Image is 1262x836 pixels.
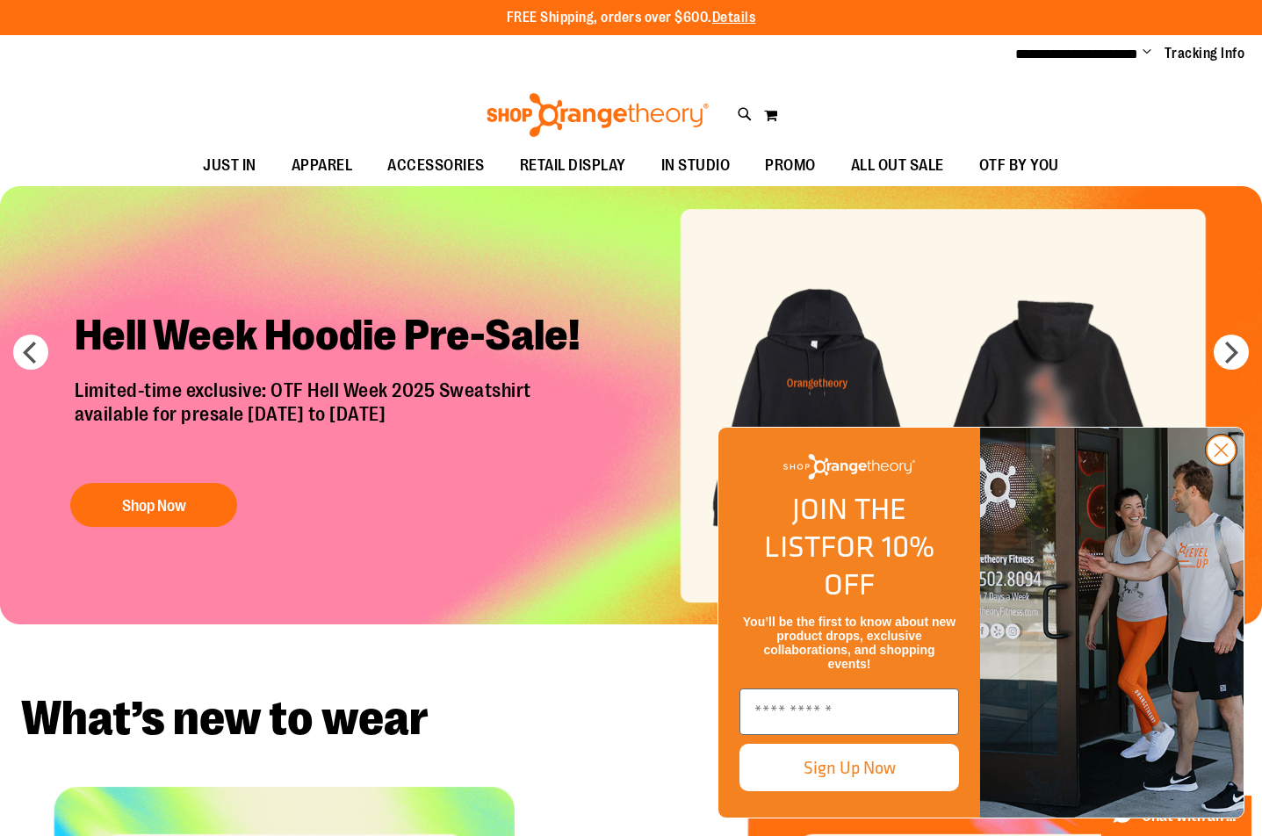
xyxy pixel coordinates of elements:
img: Shop Orangetheory [783,454,915,479]
img: Shop Orangtheory [980,428,1244,818]
span: IN STUDIO [661,146,731,185]
p: Limited-time exclusive: OTF Hell Week 2025 Sweatshirt available for presale [DATE] to [DATE] [61,379,610,465]
h2: What’s new to wear [21,695,1241,743]
input: Enter email [739,688,959,735]
span: FOR 10% OFF [820,524,934,606]
span: RETAIL DISPLAY [520,146,626,185]
img: Shop Orangetheory [484,93,711,137]
p: FREE Shipping, orders over $600. [507,8,756,28]
a: Tracking Info [1165,44,1245,63]
button: Shop Now [70,483,237,527]
button: Sign Up Now [739,744,959,791]
button: Account menu [1143,45,1151,62]
span: ALL OUT SALE [851,146,944,185]
span: OTF BY YOU [979,146,1059,185]
button: next [1214,335,1249,370]
span: JOIN THE LIST [764,486,906,568]
button: Close dialog [1205,434,1237,466]
div: FLYOUT Form [700,409,1262,836]
a: Details [712,10,756,25]
span: You’ll be the first to know about new product drops, exclusive collaborations, and shopping events! [743,615,956,671]
button: prev [13,335,48,370]
span: PROMO [765,146,816,185]
span: APPAREL [292,146,353,185]
span: JUST IN [203,146,256,185]
a: Hell Week Hoodie Pre-Sale! Limited-time exclusive: OTF Hell Week 2025 Sweatshirtavailable for pre... [61,296,610,536]
h2: Hell Week Hoodie Pre-Sale! [61,296,610,379]
span: ACCESSORIES [387,146,485,185]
